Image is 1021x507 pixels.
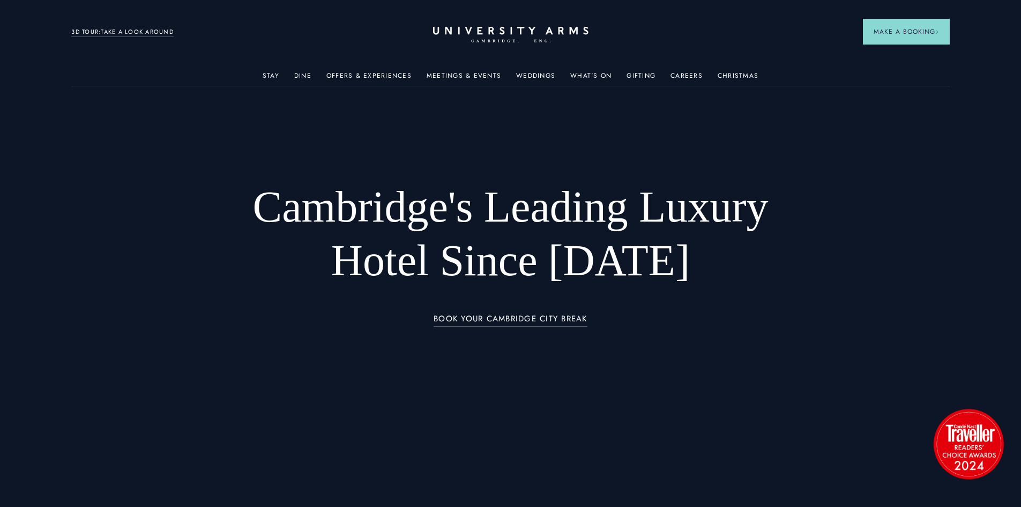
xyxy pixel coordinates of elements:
span: Make a Booking [874,27,939,36]
a: Gifting [627,72,655,86]
a: Christmas [718,72,758,86]
a: Meetings & Events [427,72,501,86]
a: Careers [670,72,703,86]
a: Stay [263,72,279,86]
a: Weddings [516,72,555,86]
img: Arrow icon [935,30,939,34]
a: 3D TOUR:TAKE A LOOK AROUND [71,27,174,37]
a: BOOK YOUR CAMBRIDGE CITY BREAK [434,314,587,327]
h1: Cambridge's Leading Luxury Hotel Since [DATE] [225,180,796,288]
a: Dine [294,72,311,86]
img: image-2524eff8f0c5d55edbf694693304c4387916dea5-1501x1501-png [928,403,1009,484]
a: Home [433,27,588,43]
a: Offers & Experiences [326,72,412,86]
a: What's On [570,72,612,86]
button: Make a BookingArrow icon [863,19,950,45]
